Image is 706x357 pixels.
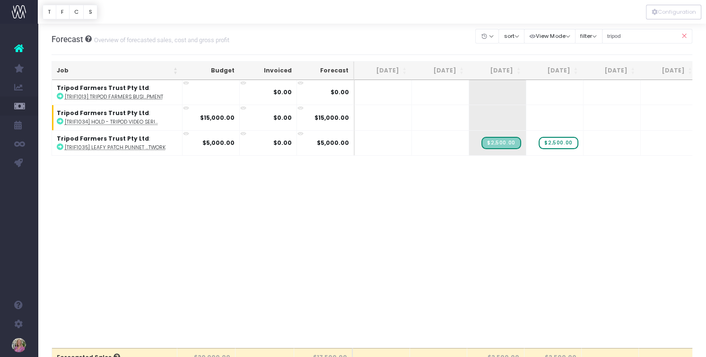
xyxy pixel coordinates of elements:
button: S [83,5,97,19]
button: sort [498,29,524,44]
input: Search... [602,29,693,44]
th: Jul 25: activate to sort column ascending [411,62,469,80]
strong: $15,000.00 [200,114,235,122]
th: Invoiced [239,62,296,80]
span: wayahead Sales Forecast Item [539,137,578,149]
th: Jun 25: activate to sort column ascending [354,62,411,80]
abbr: [TRIF1034] HOLD - Tripod Video Series [65,118,158,125]
button: C [69,5,84,19]
span: Forecast [52,35,83,44]
strong: Tripod Farmers Trust Pty Ltd [57,134,149,143]
span: Streamtime Draft Invoice: 460670 – [TRIF1035] Leafy Patch Punnet Film Artwork - Deposit [481,137,521,149]
div: Vertical button group [43,5,97,19]
img: images/default_profile_image.png [12,338,26,352]
th: Sep 25: activate to sort column ascending [525,62,583,80]
strong: Tripod Farmers Trust Pty Ltd [57,84,149,92]
button: View Mode [524,29,575,44]
span: $0.00 [331,88,349,97]
th: Budget [183,62,240,80]
strong: Tripod Farmers Trust Pty Ltd [57,109,149,117]
th: Forecast [296,62,354,80]
td: : [52,80,183,105]
strong: $0.00 [273,114,292,122]
small: Overview of forecasted sales, cost and gross profit [92,35,229,44]
strong: $0.00 [273,88,292,96]
span: $15,000.00 [314,114,349,122]
abbr: [TRIF1035] Leafy Patch Punnet Film Artwork [65,144,166,151]
th: Aug 25: activate to sort column ascending [469,62,526,80]
abbr: [TRIF1013] Tripod Farmers Business Development [65,93,163,100]
button: F [56,5,70,19]
strong: $5,000.00 [202,139,235,147]
button: T [43,5,56,19]
button: filter [575,29,602,44]
th: Job: activate to sort column ascending [52,62,183,80]
th: Oct 25: activate to sort column ascending [583,62,640,80]
button: Configuration [646,5,701,19]
span: $5,000.00 [317,139,349,147]
td: : [52,130,183,155]
strong: $0.00 [273,139,292,147]
td: : [52,105,183,130]
div: Vertical button group [646,5,701,19]
th: Nov 25: activate to sort column ascending [640,62,697,80]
